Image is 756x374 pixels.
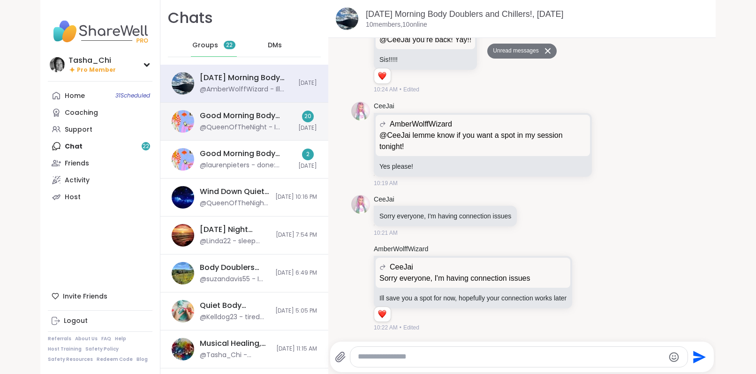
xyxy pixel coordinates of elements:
[358,352,664,362] textarea: Type your message
[75,336,98,342] a: About Us
[276,231,317,239] span: [DATE] 7:54 PM
[200,351,271,360] div: @Tasha_Chi - orange
[200,313,270,322] div: @Kelldog23 - tired but have to stay up i napped already
[366,20,427,30] p: 10 members, 10 online
[400,323,401,332] span: •
[374,195,394,204] a: CeeJai
[374,179,398,187] span: 10:19 AM
[298,162,317,170] span: [DATE]
[200,187,270,197] div: Wind Down Quiet Body Doubling - [DATE]
[115,92,150,99] span: 31 Scheduled
[379,162,586,171] p: Yes please!
[275,269,317,277] span: [DATE] 6:49 PM
[168,7,213,29] h1: Chats
[101,336,111,342] a: FAQ
[351,245,370,263] img: https://sharewell-space-live.sfo3.digitaloceanspaces.com/user-generated/9a5601ee-7e1f-42be-b53e-4...
[48,188,152,205] a: Host
[275,307,317,315] span: [DATE] 5:05 PM
[351,195,370,214] img: https://sharewell-space-live.sfo3.digitaloceanspaces.com/user-generated/319f92ac-30dd-45a4-9c55-e...
[374,102,394,111] a: CeeJai
[200,338,271,349] div: Musical Healing, [DATE]
[226,41,233,49] span: 22
[48,288,152,305] div: Invite Friends
[200,300,270,311] div: Quiet Body Doubling- Productivity/Creativity Pt 2, [DATE]
[172,300,194,322] img: Quiet Body Doubling- Productivity/Creativity Pt 2, Oct 05
[50,57,65,72] img: Tasha_Chi
[65,91,85,101] div: Home
[403,85,419,94] span: Edited
[192,41,218,50] span: Groups
[487,44,541,59] button: Unread messages
[97,356,133,363] a: Redeem Code
[400,85,401,94] span: •
[200,123,293,132] div: @QueenOfTheNight - I found my booooook!
[374,307,391,322] div: Reaction list
[172,186,194,209] img: Wind Down Quiet Body Doubling - Sunday, Oct 05
[374,68,391,83] div: Reaction list
[390,119,452,130] span: AmberWolffWizard
[65,125,92,135] div: Support
[65,108,98,118] div: Coaching
[48,155,152,172] a: Friends
[85,346,119,352] a: Safety Policy
[48,356,93,363] a: Safety Resources
[200,161,293,170] div: @laurenpieters - done: empty dishwasher, cleaned 2 cat box, made/ate breakfast, shred paperwork
[115,336,126,342] a: Help
[200,111,293,121] div: Good Morning Body Doubling For Productivity, [DATE]
[48,172,152,188] a: Activity
[77,66,116,74] span: Pro Member
[379,273,567,284] p: Sorry everyone, I'm having connection issues
[172,224,194,247] img: Sunday Night Hangout, Oct 05
[379,211,511,221] p: Sorry everyone, I'm having connection issues
[172,72,194,95] img: Monday Morning Body Doublers and Chillers!, Oct 06
[377,72,387,80] button: Reactions: love
[302,149,314,160] div: 2
[379,34,471,45] p: @CeeJai you’re back! Yay!!
[298,124,317,132] span: [DATE]
[403,323,419,332] span: Edited
[200,85,293,94] div: @AmberWolffWizard - Ill save you a spot for now, hopefully your connection works later
[172,148,194,171] img: Good Morning Body Doubling For Productivity, Oct 06
[379,130,586,152] p: @CeeJai lemme know if you want a spot in my session tonight!
[48,121,152,138] a: Support
[200,237,270,246] div: @Linda22 - sleep well!
[48,336,71,342] a: Referrals
[374,245,428,254] a: AmberWolffWizard
[172,338,194,360] img: Musical Healing, Oct 05
[336,7,358,30] img: Monday Morning Body Doublers and Chillers!, Oct 06
[48,15,152,48] img: ShareWell Nav Logo
[374,85,398,94] span: 10:24 AM
[374,323,398,332] span: 10:22 AM
[379,293,567,303] p: Ill save you a spot for now, hopefully your connection works later
[351,102,370,120] img: https://sharewell-space-live.sfo3.digitaloceanspaces.com/user-generated/319f92ac-30dd-45a4-9c55-e...
[172,110,194,133] img: Good Morning Body Doubling For Productivity, Oct 06
[390,262,413,273] span: CeeJai
[65,176,90,185] div: Activity
[200,199,270,208] div: @QueenOfTheNight - [URL][DOMAIN_NAME]
[377,311,387,318] button: Reactions: love
[366,9,564,19] a: [DATE] Morning Body Doublers and Chillers!, [DATE]
[374,229,398,237] span: 10:21 AM
[48,346,82,352] a: Host Training
[48,313,152,329] a: Logout
[379,55,471,64] p: Sis!!!!!
[68,55,116,66] div: Tasha_Chi
[200,262,270,273] div: Body Doublers and Chillers in Nature! , [DATE]
[48,104,152,121] a: Coaching
[200,275,270,284] div: @suzandavis55 - I just went to get into your 8 pm (with two spaces left) and unregistered from bo...
[65,159,89,168] div: Friends
[65,193,81,202] div: Host
[200,149,293,159] div: Good Morning Body Doubling For Productivity, [DATE]
[48,87,152,104] a: Home31Scheduled
[172,262,194,284] img: Body Doublers and Chillers in Nature! , Oct 04
[200,224,270,235] div: [DATE] Night Hangout, [DATE]
[275,193,317,201] span: [DATE] 10:16 PM
[298,79,317,87] span: [DATE]
[64,316,88,326] div: Logout
[136,356,148,363] a: Blog
[268,41,282,50] span: DMs
[276,345,317,353] span: [DATE] 11:15 AM
[688,346,709,367] button: Send
[668,352,680,363] button: Emoji picker
[302,111,314,122] div: 20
